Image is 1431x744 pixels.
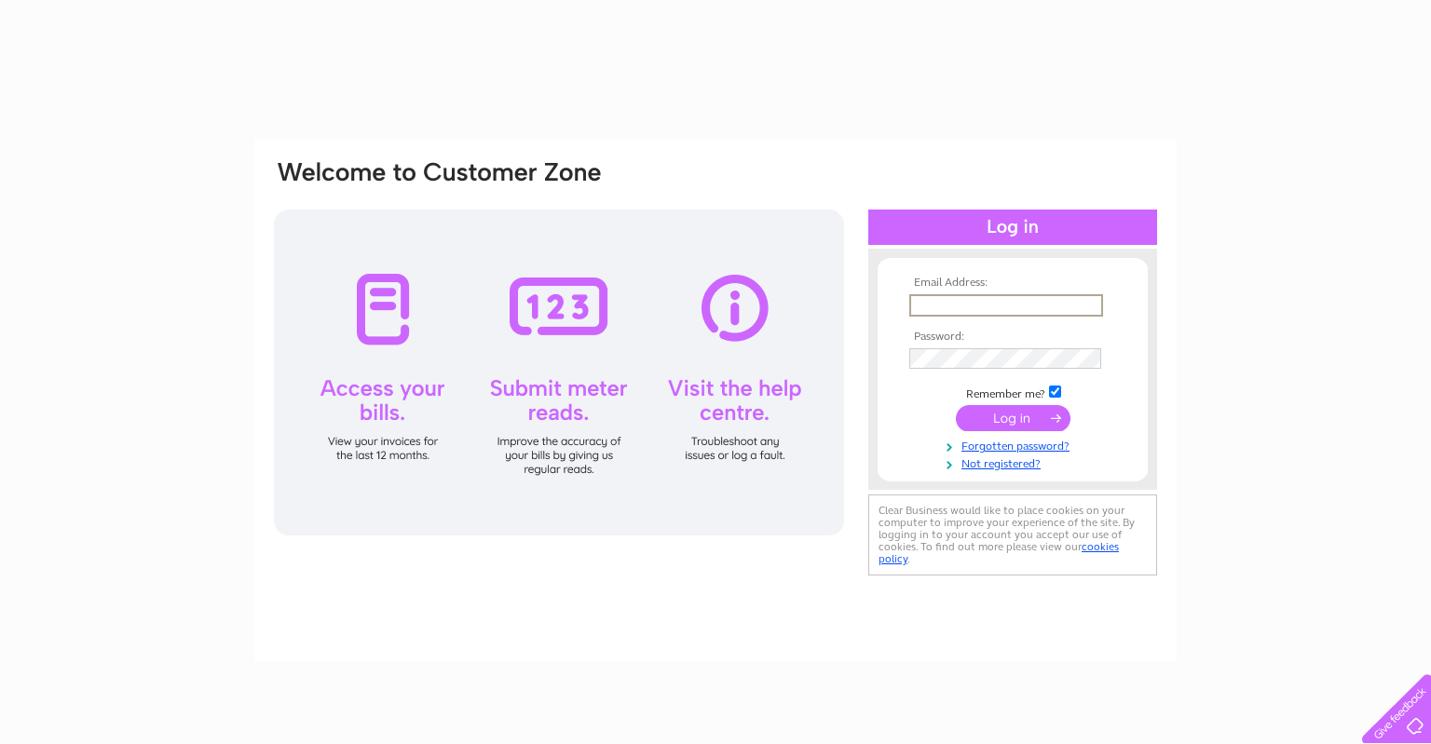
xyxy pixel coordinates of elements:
th: Password: [905,331,1121,344]
th: Email Address: [905,277,1121,290]
a: Forgotten password? [909,436,1121,453]
div: Clear Business would like to place cookies on your computer to improve your experience of the sit... [868,494,1157,575]
a: cookies policy [879,540,1119,565]
input: Submit [956,405,1070,431]
td: Remember me? [905,383,1121,401]
a: Not registered? [909,453,1121,471]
